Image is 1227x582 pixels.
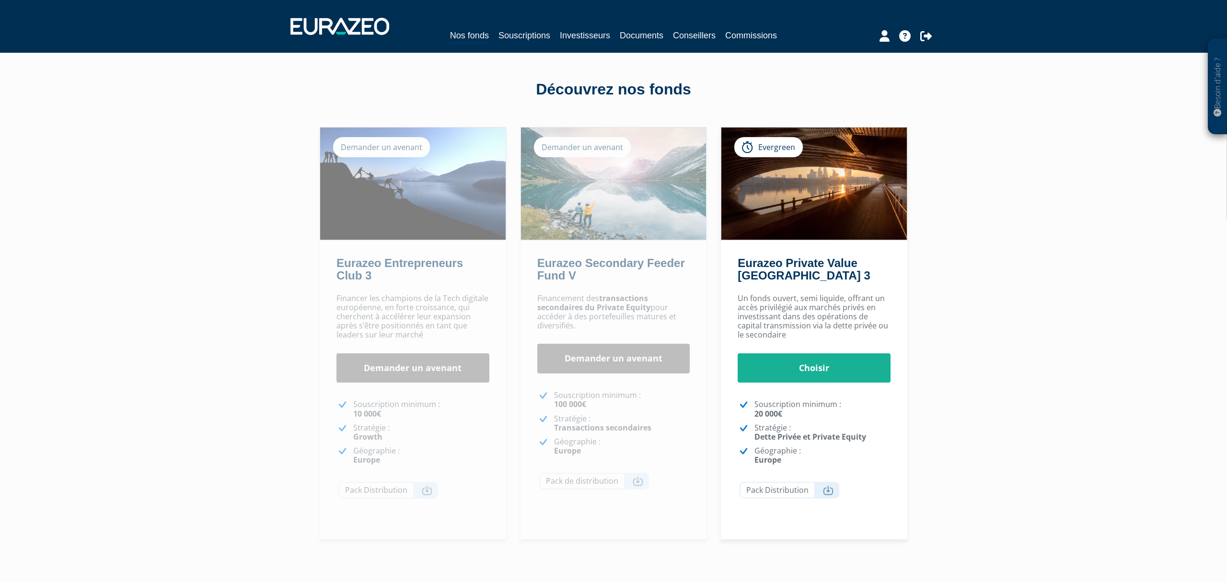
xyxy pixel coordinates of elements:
[738,256,870,282] a: Eurazeo Private Value [GEOGRAPHIC_DATA] 3
[320,128,506,240] img: Eurazeo Entrepreneurs Club 3
[554,445,581,456] strong: Europe
[554,391,690,409] p: Souscription minimum :
[353,446,489,465] p: Géographie :
[336,256,463,282] a: Eurazeo Entrepreneurs Club 3
[738,353,891,383] a: Choisir
[721,128,907,240] img: Eurazeo Private Value Europe 3
[353,431,382,442] strong: Growth
[754,408,782,419] strong: 20 000€
[290,18,389,35] img: 1732889491-logotype_eurazeo_blanc_rvb.png
[554,437,690,455] p: Géographie :
[539,473,649,489] a: Pack de distribution
[740,482,839,499] a: Pack Distribution
[353,408,381,419] strong: 10 000€
[537,293,650,313] strong: transactions secondaires du Private Equity
[754,423,891,442] p: Stratégie :
[734,137,803,157] div: Evergreen
[450,29,489,44] a: Nos fonds
[754,454,781,465] strong: Europe
[754,431,866,442] strong: Dette Privée et Private Equity
[521,128,706,240] img: Eurazeo Secondary Feeder Fund V
[537,256,685,282] a: Eurazeo Secondary Feeder Fund V
[554,399,586,409] strong: 100 000€
[498,29,550,42] a: Souscriptions
[353,400,489,418] p: Souscription minimum :
[554,414,690,432] p: Stratégie :
[534,137,631,157] div: Demander un avenant
[336,353,489,383] a: Demander un avenant
[333,137,430,157] div: Demander un avenant
[754,446,891,465] p: Géographie :
[673,29,716,42] a: Conseillers
[537,294,690,331] p: Financement des pour accéder à des portefeuilles matures et diversifiés.
[353,454,380,465] strong: Europe
[340,79,887,101] div: Découvrez nos fonds
[353,423,489,442] p: Stratégie :
[336,294,489,340] p: Financer les champions de la Tech digitale européenne, en forte croissance, qui cherchent à accél...
[1212,44,1223,130] p: Besoin d'aide ?
[554,422,651,433] strong: Transactions secondaires
[620,29,663,42] a: Documents
[738,294,891,340] p: Un fonds ouvert, semi liquide, offrant un accès privilégié aux marchés privés en investissant dan...
[537,344,690,373] a: Demander un avenant
[560,29,610,42] a: Investisseurs
[725,29,777,42] a: Commissions
[754,400,891,418] p: Souscription minimum :
[338,482,438,499] a: Pack Distribution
